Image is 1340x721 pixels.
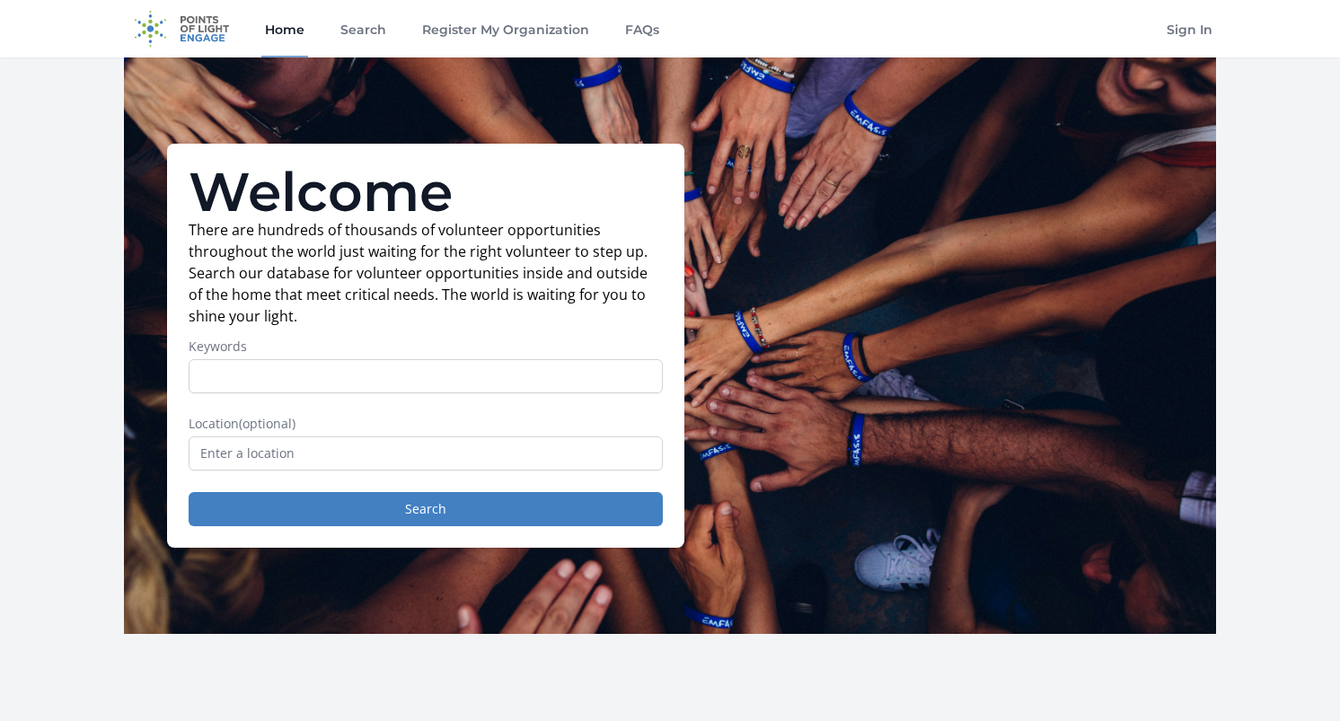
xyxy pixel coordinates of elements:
label: Keywords [189,338,663,356]
h1: Welcome [189,165,663,219]
label: Location [189,415,663,433]
button: Search [189,492,663,526]
input: Enter a location [189,436,663,470]
span: (optional) [239,415,295,432]
p: There are hundreds of thousands of volunteer opportunities throughout the world just waiting for ... [189,219,663,327]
